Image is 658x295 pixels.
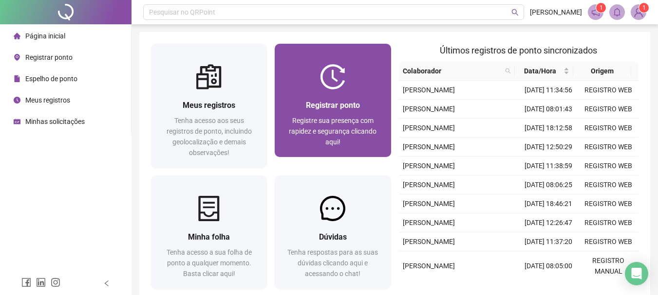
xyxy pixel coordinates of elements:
[600,4,603,11] span: 1
[519,100,579,119] td: [DATE] 08:01:43
[21,278,31,287] span: facebook
[573,62,631,81] th: Origem
[403,200,455,208] span: [PERSON_NAME]
[51,278,60,287] span: instagram
[167,248,252,278] span: Tenha acesso a sua folha de ponto a qualquer momento. Basta clicar aqui!
[403,181,455,189] span: [PERSON_NAME]
[505,68,511,74] span: search
[403,238,455,245] span: [PERSON_NAME]
[519,232,579,251] td: [DATE] 11:37:20
[579,100,639,119] td: REGISTRO WEB
[306,101,360,110] span: Registrar ponto
[403,124,455,132] span: [PERSON_NAME]
[625,262,648,285] div: Open Intercom Messenger
[519,156,579,175] td: [DATE] 11:38:59
[403,262,455,270] span: [PERSON_NAME]
[511,9,519,16] span: search
[579,232,639,251] td: REGISTRO WEB
[275,44,391,157] a: Registrar pontoRegistre sua presença com rapidez e segurança clicando aqui!
[25,53,73,61] span: Registrar ponto
[403,86,455,94] span: [PERSON_NAME]
[14,118,20,125] span: schedule
[579,251,639,281] td: REGISTRO MANUAL
[440,45,597,55] span: Últimos registros de ponto sincronizados
[579,194,639,213] td: REGISTRO WEB
[519,81,579,100] td: [DATE] 11:34:56
[579,213,639,232] td: REGISTRO WEB
[14,54,20,61] span: environment
[519,213,579,232] td: [DATE] 12:26:47
[530,7,582,17] span: [PERSON_NAME]
[319,232,347,242] span: Dúvidas
[167,117,252,156] span: Tenha acesso aos seus registros de ponto, incluindo geolocalização e demais observações!
[596,3,606,13] sup: 1
[642,4,646,11] span: 1
[579,119,639,138] td: REGISTRO WEB
[503,64,513,78] span: search
[151,175,267,289] a: Minha folhaTenha acesso a sua folha de ponto a qualquer momento. Basta clicar aqui!
[403,219,455,226] span: [PERSON_NAME]
[519,138,579,156] td: [DATE] 12:50:29
[289,117,376,146] span: Registre sua presença com rapidez e segurança clicando aqui!
[151,44,267,168] a: Meus registrosTenha acesso aos seus registros de ponto, incluindo geolocalização e demais observa...
[519,119,579,138] td: [DATE] 18:12:58
[613,8,621,17] span: bell
[579,81,639,100] td: REGISTRO WEB
[579,138,639,156] td: REGISTRO WEB
[591,8,600,17] span: notification
[639,3,649,13] sup: Atualize o seu contato no menu Meus Dados
[579,156,639,175] td: REGISTRO WEB
[183,101,235,110] span: Meus registros
[275,175,391,289] a: DúvidasTenha respostas para as suas dúvidas clicando aqui e acessando o chat!
[14,33,20,39] span: home
[403,105,455,113] span: [PERSON_NAME]
[515,62,573,81] th: Data/Hora
[36,278,46,287] span: linkedin
[25,75,77,83] span: Espelho de ponto
[519,175,579,194] td: [DATE] 08:06:25
[403,143,455,151] span: [PERSON_NAME]
[403,162,455,170] span: [PERSON_NAME]
[25,96,70,104] span: Meus registros
[14,75,20,82] span: file
[519,194,579,213] td: [DATE] 18:46:21
[519,251,579,281] td: [DATE] 08:05:00
[287,248,378,278] span: Tenha respostas para as suas dúvidas clicando aqui e acessando o chat!
[25,118,85,125] span: Minhas solicitações
[579,175,639,194] td: REGISTRO WEB
[25,32,65,40] span: Página inicial
[103,280,110,287] span: left
[519,66,561,76] span: Data/Hora
[631,5,646,19] img: 90502
[188,232,230,242] span: Minha folha
[403,66,502,76] span: Colaborador
[14,97,20,104] span: clock-circle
